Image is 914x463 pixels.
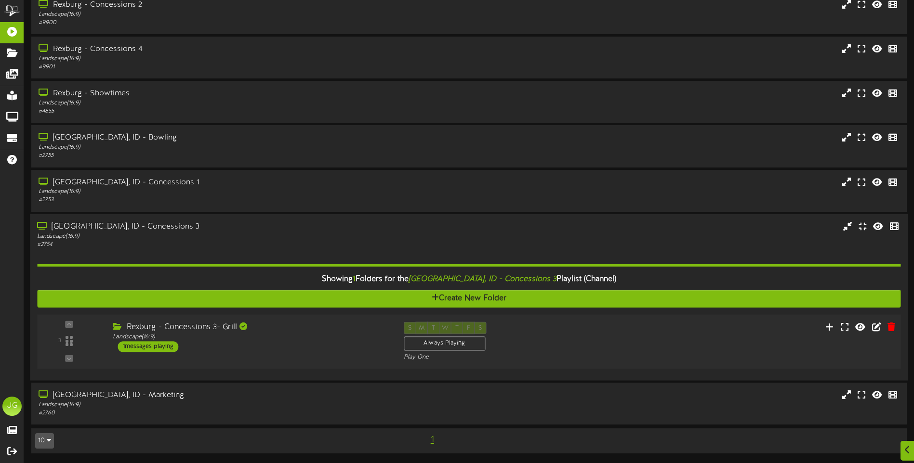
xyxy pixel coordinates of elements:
[37,232,388,240] div: Landscape ( 16:9 )
[39,177,389,188] div: [GEOGRAPHIC_DATA], ID - Concessions 1
[39,401,389,409] div: Landscape ( 16:9 )
[39,143,389,152] div: Landscape ( 16:9 )
[353,275,356,283] span: 1
[113,322,389,333] div: Rexburg - Concessions 3- Grill
[39,390,389,401] div: [GEOGRAPHIC_DATA], ID - Marketing
[39,132,389,143] div: [GEOGRAPHIC_DATA], ID - Bowling
[409,275,556,283] i: [GEOGRAPHIC_DATA], ID - Concessions 3
[39,196,389,204] div: # 2753
[118,341,179,352] div: 1 messages playing
[37,221,388,232] div: [GEOGRAPHIC_DATA], ID - Concessions 3
[37,290,901,308] button: Create New Folder
[39,19,389,27] div: # 9900
[113,333,389,341] div: Landscape ( 16:9 )
[30,269,908,290] div: Showing Folders for the Playlist (Channel)
[39,44,389,55] div: Rexburg - Concessions 4
[39,152,389,160] div: # 2755
[404,336,485,351] div: Always Playing
[428,435,437,445] span: 1
[39,88,389,99] div: Rexburg - Showtimes
[404,353,607,361] div: Play One
[39,99,389,107] div: Landscape ( 16:9 )
[39,63,389,71] div: # 9901
[2,397,22,416] div: JG
[37,240,388,248] div: # 2754
[35,433,54,449] button: 10
[39,55,389,63] div: Landscape ( 16:9 )
[39,409,389,417] div: # 2760
[39,107,389,116] div: # 4655
[39,11,389,19] div: Landscape ( 16:9 )
[39,188,389,196] div: Landscape ( 16:9 )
